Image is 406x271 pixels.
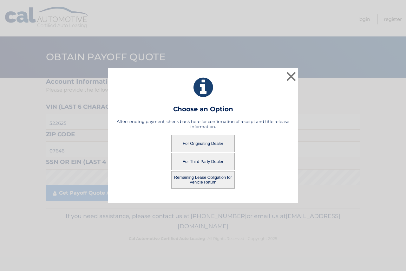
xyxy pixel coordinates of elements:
[173,105,233,116] h3: Choose an Option
[285,70,298,83] button: ×
[171,171,235,189] button: Remaining Lease Obligation for Vehicle Return
[116,119,290,129] h5: After sending payment, check back here for confirmation of receipt and title release information.
[171,135,235,152] button: For Originating Dealer
[171,153,235,170] button: For Third Party Dealer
